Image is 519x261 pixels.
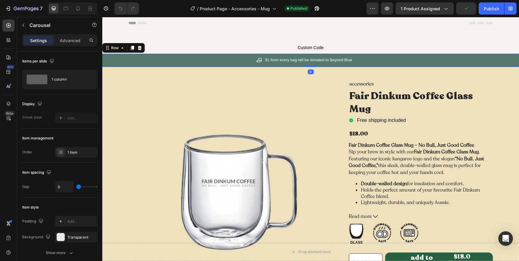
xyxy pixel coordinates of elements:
[22,205,39,210] div: Item style
[22,247,97,258] button: Show more
[259,163,305,170] strong: Double-walled design
[55,181,73,192] input: Auto
[255,99,304,108] p: Free shipping included
[246,113,390,121] div: $18.00
[67,235,96,240] div: Transparent
[29,22,81,29] p: Carousel
[163,41,250,45] p: $1 from every bag will be donated to
[479,2,504,15] button: Publish
[22,100,43,108] div: Display
[102,17,519,261] iframe: Design area
[200,5,270,12] span: Product Page - Accessories - Mug
[22,115,42,120] div: Sneak peek
[247,64,271,70] span: accessories
[498,231,513,246] div: Open Intercom Messenger
[22,184,29,189] div: Gap
[228,41,250,45] span: Beyond Blue
[40,5,42,12] p: 7
[395,2,454,15] button: 1 product assigned
[312,132,376,138] strong: Fair Dinkum Coffee Glass Mug
[8,28,18,34] div: Row
[246,206,262,222] img: gempages_540279911244366752-09135e4f-1f82-4515-af10-7e0669511af3.png
[259,182,390,189] li: Lightweight, durable, and uniquely Aussie.
[248,223,260,228] strong: GLASS
[246,196,270,203] span: Read more
[22,233,52,241] div: Background
[22,136,53,141] div: Item management
[290,6,307,11] span: Published
[205,52,212,57] div: 0
[298,206,316,226] img: gempages_540279911244366752-13758762-aaab-4053-b5c1-3b408fc77078.png
[401,5,440,12] span: 1 product assigned
[22,149,32,155] div: Order
[67,150,96,155] div: 1 item
[114,2,139,15] div: Undo/Redo
[197,5,198,12] span: /
[60,37,80,44] p: Advanced
[246,132,382,159] p: Sip your brew in style with our . Featuring our iconic kangaroo logo and the slogan this sleek, d...
[30,37,47,44] p: Settings
[22,169,53,177] div: Item spacing
[271,206,289,226] img: gempages_540279911244366752-93a1500b-ff74-4ed7-ad78-ead8652b2d53.png
[196,233,228,237] div: Drop element here
[52,72,89,86] div: 1 column
[6,65,15,69] div: 450
[46,250,74,256] div: Show more
[246,125,372,132] strong: Fair Dinkum Coffee Glass Mug – No Bull, Just Good Coffee
[259,164,390,170] li: for insulation and comfort.
[67,219,96,224] div: Add...
[246,72,390,99] h1: Fair Dinkum Coffee Glass Mug
[246,139,382,152] strong: “No Bull. Just Good Coffee,”
[5,111,15,116] div: Beta
[259,170,390,183] li: Holds the perfect amount of your favourite Fair Dinkum Coffee blend.
[246,196,390,203] button: Read more
[484,5,499,12] div: Publish
[22,217,45,226] div: Padding
[2,2,45,15] button: 7
[22,57,56,65] div: Items per slide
